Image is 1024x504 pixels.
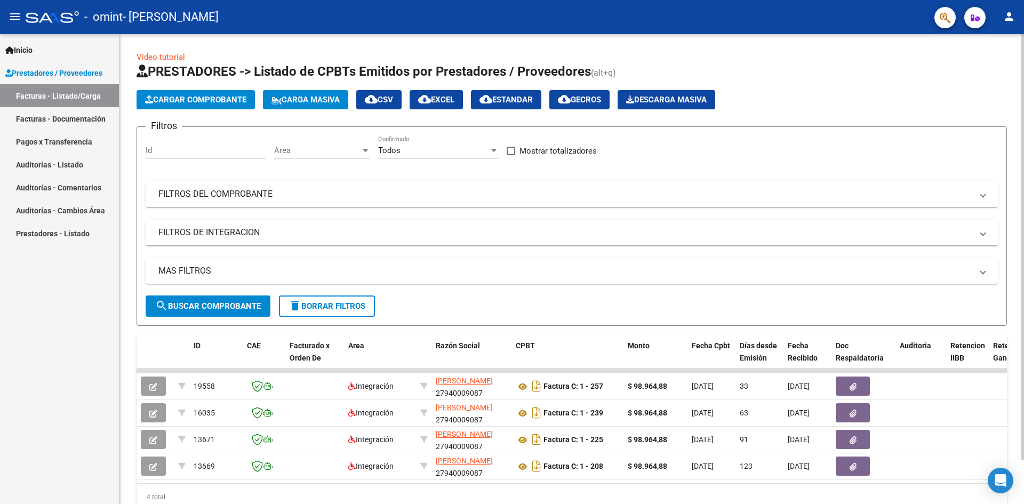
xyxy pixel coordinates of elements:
mat-icon: person [1003,10,1015,23]
mat-icon: cloud_download [365,93,378,106]
div: 27940009087 [436,375,507,397]
datatable-header-cell: ID [189,334,243,381]
span: CAE [247,341,261,350]
strong: $ 98.964,88 [628,435,667,444]
span: Retencion IIBB [950,341,985,362]
span: 16035 [194,409,215,417]
datatable-header-cell: Monto [623,334,687,381]
span: [DATE] [692,382,714,390]
span: [DATE] [692,435,714,444]
mat-icon: delete [289,299,301,312]
datatable-header-cell: Razón Social [431,334,511,381]
span: EXCEL [418,95,454,105]
h3: Filtros [146,118,182,133]
span: [DATE] [788,382,810,390]
span: Cargar Comprobante [145,95,246,105]
button: Carga Masiva [263,90,348,109]
datatable-header-cell: Fecha Recibido [783,334,831,381]
span: [DATE] [788,435,810,444]
mat-panel-title: FILTROS DE INTEGRACION [158,227,972,238]
button: EXCEL [410,90,463,109]
span: PRESTADORES -> Listado de CPBTs Emitidos por Prestadores / Proveedores [137,64,591,79]
mat-icon: cloud_download [558,93,571,106]
mat-panel-title: FILTROS DEL COMPROBANTE [158,188,972,200]
span: Estandar [479,95,533,105]
i: Descargar documento [530,378,543,395]
span: [DATE] [692,409,714,417]
a: Video tutorial [137,52,185,62]
span: [PERSON_NAME] [436,377,493,385]
span: Integración [348,462,394,470]
span: (alt+q) [591,68,616,78]
button: Borrar Filtros [279,295,375,317]
button: Estandar [471,90,541,109]
span: Auditoria [900,341,931,350]
span: Integración [348,382,394,390]
span: ID [194,341,201,350]
datatable-header-cell: Doc Respaldatoria [831,334,895,381]
span: 13669 [194,462,215,470]
span: 33 [740,382,748,390]
span: - [PERSON_NAME] [123,5,219,29]
span: - omint [84,5,123,29]
span: Fecha Recibido [788,341,818,362]
span: Integración [348,409,394,417]
mat-panel-title: MAS FILTROS [158,265,972,277]
datatable-header-cell: Auditoria [895,334,946,381]
datatable-header-cell: CPBT [511,334,623,381]
mat-expansion-panel-header: FILTROS DEL COMPROBANTE [146,181,998,207]
span: Prestadores / Proveedores [5,67,102,79]
span: 91 [740,435,748,444]
strong: $ 98.964,88 [628,409,667,417]
span: CSV [365,95,393,105]
span: Doc Respaldatoria [836,341,884,362]
button: Descarga Masiva [618,90,715,109]
span: [PERSON_NAME] [436,403,493,412]
strong: $ 98.964,88 [628,462,667,470]
datatable-header-cell: Fecha Cpbt [687,334,735,381]
strong: Factura C: 1 - 208 [543,462,603,471]
datatable-header-cell: CAE [243,334,285,381]
span: 123 [740,462,753,470]
span: Area [348,341,364,350]
strong: $ 98.964,88 [628,382,667,390]
i: Descargar documento [530,404,543,421]
datatable-header-cell: Area [344,334,416,381]
app-download-masive: Descarga masiva de comprobantes (adjuntos) [618,90,715,109]
span: Días desde Emisión [740,341,777,362]
span: Razón Social [436,341,480,350]
span: [PERSON_NAME] [436,430,493,438]
span: Fecha Cpbt [692,341,730,350]
button: CSV [356,90,402,109]
button: Cargar Comprobante [137,90,255,109]
datatable-header-cell: Retencion IIBB [946,334,989,381]
span: Mostrar totalizadores [519,145,597,157]
strong: Factura C: 1 - 239 [543,409,603,418]
span: Monto [628,341,650,350]
span: 63 [740,409,748,417]
strong: Factura C: 1 - 257 [543,382,603,391]
span: [DATE] [788,462,810,470]
datatable-header-cell: Facturado x Orden De [285,334,344,381]
div: Open Intercom Messenger [988,468,1013,493]
mat-expansion-panel-header: MAS FILTROS [146,258,998,284]
button: Gecros [549,90,610,109]
span: [DATE] [692,462,714,470]
datatable-header-cell: Días desde Emisión [735,334,783,381]
i: Descargar documento [530,458,543,475]
mat-icon: cloud_download [479,93,492,106]
mat-icon: cloud_download [418,93,431,106]
strong: Factura C: 1 - 225 [543,436,603,444]
span: CPBT [516,341,535,350]
mat-icon: menu [9,10,21,23]
span: 13671 [194,435,215,444]
span: Gecros [558,95,601,105]
span: Area [274,146,361,155]
button: Buscar Comprobante [146,295,270,317]
span: 19558 [194,382,215,390]
div: 27940009087 [436,455,507,477]
div: 27940009087 [436,428,507,451]
span: Integración [348,435,394,444]
span: Carga Masiva [271,95,340,105]
span: Descarga Masiva [626,95,707,105]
